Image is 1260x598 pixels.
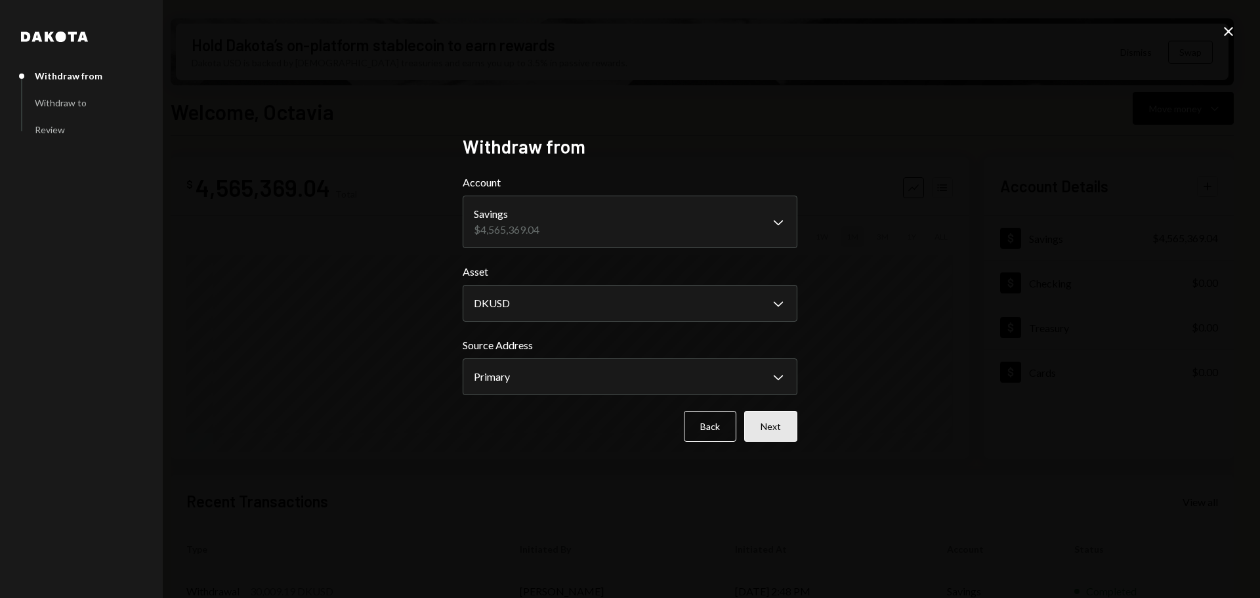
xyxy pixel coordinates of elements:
[463,134,797,160] h2: Withdraw from
[684,411,736,442] button: Back
[744,411,797,442] button: Next
[35,124,65,135] div: Review
[463,337,797,353] label: Source Address
[463,285,797,322] button: Asset
[463,264,797,280] label: Asset
[463,175,797,190] label: Account
[463,358,797,395] button: Source Address
[35,97,87,108] div: Withdraw to
[35,70,102,81] div: Withdraw from
[463,196,797,248] button: Account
